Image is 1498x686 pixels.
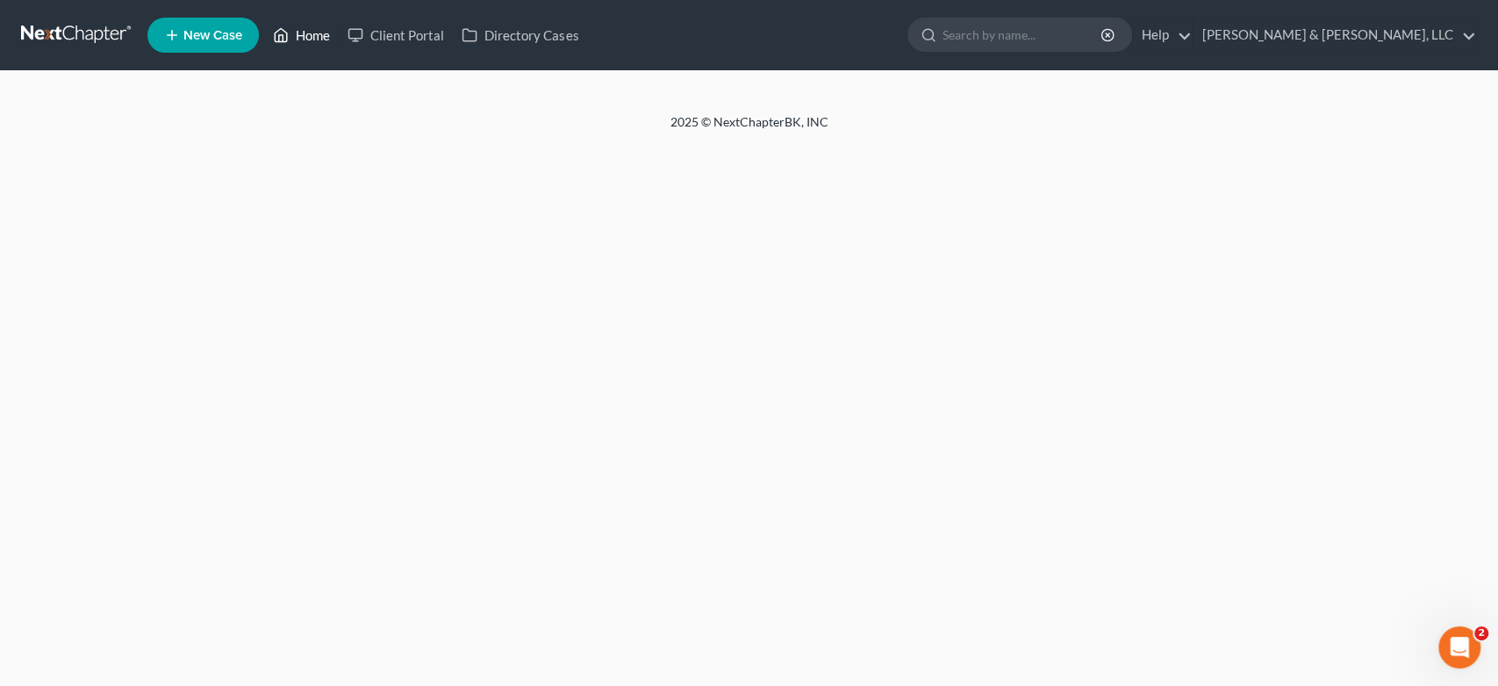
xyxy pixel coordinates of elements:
a: Help [1133,19,1192,51]
iframe: Intercom live chat [1438,626,1480,668]
span: New Case [183,29,242,42]
a: [PERSON_NAME] & [PERSON_NAME], LLC [1193,19,1476,51]
span: 2 [1474,626,1488,640]
a: Directory Cases [453,19,587,51]
a: Home [264,19,339,51]
a: Client Portal [339,19,453,51]
input: Search by name... [943,18,1103,51]
div: 2025 © NextChapterBK, INC [249,113,1250,145]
